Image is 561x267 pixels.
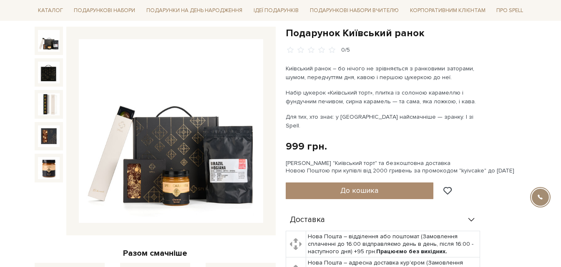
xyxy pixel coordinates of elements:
p: Для тих, хто знає: у [GEOGRAPHIC_DATA] найсмачніше — зранку. І зі Spell. [286,112,481,130]
img: Подарунок Київський ранок [38,30,60,52]
span: Доставка [290,216,325,224]
div: 999 грн. [286,140,327,153]
a: Подарунки на День народження [143,4,246,17]
p: Набір цукерок «Київський торт», плитка із солоною карамеллю і фундучним печивом, сирна карамель —... [286,88,481,106]
div: Разом смачніше [35,248,276,259]
img: Подарунок Київський ранок [38,93,60,115]
p: Київський ранок – бо нічого не зрівняється з ранковими заторами, шумом, передчуттям дня, кавою і ... [286,64,481,82]
button: До кошика [286,182,434,199]
a: Ідеї подарунків [250,4,302,17]
div: 0/5 [341,46,350,54]
img: Подарунок Київський ранок [38,125,60,147]
img: Подарунок Київський ранок [79,39,263,223]
a: Подарункові набори Вчителю [307,3,402,17]
a: Про Spell [493,4,526,17]
h1: Подарунок Київський ранок [286,27,527,40]
span: До кошика [340,186,378,195]
a: Корпоративним клієнтам [407,4,489,17]
a: Каталог [35,4,66,17]
a: Подарункові набори [70,4,138,17]
img: Подарунок Київський ранок [38,157,60,179]
b: Працюємо без вихідних. [376,248,447,255]
td: Нова Пошта – відділення або поштомат (Замовлення сплаченні до 16:00 відправляємо день в день, піс... [306,231,480,257]
div: [PERSON_NAME] "Київський торт" та безкоштовна доставка Новою Поштою при купівлі від 2000 гривень ... [286,160,527,175]
img: Подарунок Київський ранок [38,62,60,83]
